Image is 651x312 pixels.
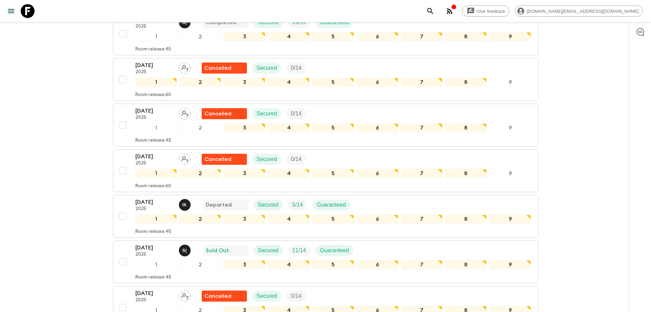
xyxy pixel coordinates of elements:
[312,78,354,87] div: 5
[473,9,509,14] span: Give feedback
[113,149,538,192] button: [DATE]2025Assign pack leaderFlash Pack cancellationSecuredTrip Fill123456789Room release:60
[489,169,531,178] div: 9
[489,260,531,269] div: 9
[288,17,310,28] div: Trip Fill
[258,18,279,27] p: Secured
[357,215,398,224] div: 6
[224,78,265,87] div: 3
[135,161,173,166] p: 2025
[489,123,531,132] div: 9
[292,18,306,27] p: 14 / 14
[252,108,281,119] div: Secured
[135,169,177,178] div: 1
[113,240,538,283] button: [DATE]2025Shandy (Putu) Sandhi Astra JuniawanSold OutSecuredTrip FillGuaranteed123456789Room rele...
[312,169,354,178] div: 5
[135,244,173,252] p: [DATE]
[179,64,191,70] span: Assign pack leader
[320,18,349,27] p: Guaranteed
[357,32,398,41] div: 6
[445,78,487,87] div: 8
[257,64,277,72] p: Secured
[401,169,442,178] div: 7
[401,123,442,132] div: 7
[257,155,277,163] p: Secured
[268,123,309,132] div: 4
[445,123,487,132] div: 8
[462,6,509,17] a: Give feedback
[206,18,236,27] p: Completed
[179,155,191,161] span: Assign pack leader
[401,78,442,87] div: 7
[180,78,221,87] div: 2
[135,61,173,69] p: [DATE]
[252,154,281,165] div: Secured
[312,215,354,224] div: 5
[135,260,177,269] div: 1
[291,64,301,72] p: 0 / 14
[202,63,247,74] div: Flash Pack cancellation
[489,215,531,224] div: 9
[4,4,18,18] button: menu
[113,195,538,238] button: [DATE]2025I Komang PurnayasaDepartedSecuredTrip FillGuaranteed123456789Room release:45
[135,32,177,41] div: 1
[135,297,173,303] p: 2025
[523,9,642,14] span: [DOMAIN_NAME][EMAIL_ADDRESS][DOMAIN_NAME]
[113,104,538,146] button: [DATE]2025Assign pack leaderFlash Pack cancellationSecuredTrip Fill123456789Room release:45
[135,78,177,87] div: 1
[357,123,398,132] div: 6
[135,152,173,161] p: [DATE]
[268,169,309,178] div: 4
[401,215,442,224] div: 7
[180,32,221,41] div: 2
[312,32,354,41] div: 5
[135,229,171,235] p: Room release: 45
[179,19,192,24] span: Shandy (Putu) Sandhi Astra Juniawan
[357,169,398,178] div: 6
[202,291,247,302] div: Flash Pack cancellation
[287,63,306,74] div: Trip Fill
[135,47,171,52] p: Room release: 45
[252,63,281,74] div: Secured
[489,32,531,41] div: 9
[254,17,283,28] div: Secured
[179,247,192,252] span: Shandy (Putu) Sandhi Astra Juniawan
[357,260,398,269] div: 6
[204,292,231,300] p: Cancelled
[224,32,265,41] div: 3
[291,110,301,118] p: 0 / 14
[287,154,306,165] div: Trip Fill
[445,169,487,178] div: 8
[135,275,171,280] p: Room release: 45
[288,199,307,210] div: Trip Fill
[257,110,277,118] p: Secured
[401,32,442,41] div: 7
[287,108,306,119] div: Trip Fill
[401,260,442,269] div: 7
[135,252,173,257] p: 2025
[268,78,309,87] div: 4
[317,201,346,209] p: Guaranteed
[135,215,177,224] div: 1
[135,24,173,29] p: 2025
[320,246,349,255] p: Guaranteed
[135,92,171,98] p: Room release: 60
[445,215,487,224] div: 8
[268,32,309,41] div: 4
[135,115,173,121] p: 2025
[179,245,192,256] button: S(
[204,64,231,72] p: Cancelled
[135,289,173,297] p: [DATE]
[113,58,538,101] button: [DATE]2025Assign pack leaderFlash Pack cancellationSecuredTrip Fill123456789Room release:60
[135,123,177,132] div: 1
[423,4,437,18] button: search adventures
[489,78,531,87] div: 9
[179,201,192,207] span: I Komang Purnayasa
[179,110,191,115] span: Assign pack leader
[291,155,301,163] p: 0 / 14
[312,260,354,269] div: 5
[445,32,487,41] div: 8
[135,183,171,189] p: Room release: 60
[135,69,173,75] p: 2025
[135,206,173,212] p: 2025
[135,107,173,115] p: [DATE]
